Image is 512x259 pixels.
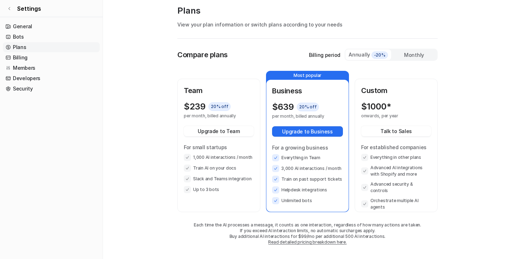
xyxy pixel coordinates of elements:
[184,165,254,172] li: Train AI on your docs
[272,113,330,119] p: per month, billed annually
[272,197,343,204] li: Unlimited bots
[272,176,343,183] li: Train on past support tickets
[309,51,340,59] p: Billing period
[272,85,343,96] p: Business
[272,126,343,137] button: Upgrade to Business
[184,154,254,161] li: 1,000 AI interactions / month
[361,181,431,194] li: Advanced security & controls
[184,175,254,182] li: Slack and Teams integration
[184,102,206,112] p: $ 239
[3,21,100,31] a: General
[361,143,431,151] p: For established companies
[177,21,438,28] p: View your plan information or switch plans according to your needs
[272,102,294,112] p: $ 639
[177,5,438,16] p: Plans
[17,4,41,13] span: Settings
[371,52,388,59] span: -20%
[361,197,431,210] li: Orchestrate multiple AI agents
[184,113,241,119] p: per month, billed annually
[3,84,100,94] a: Security
[361,165,431,177] li: Advanced AI integrations with Shopify and more
[208,102,231,111] span: 20 % off
[177,222,438,228] p: Each time the AI processes a message, it counts as one interaction, regardless of how many action...
[361,113,418,119] p: onwards, per year
[184,85,254,96] p: Team
[177,228,438,234] p: If you exceed AI interaction limits, no automatic surcharges apply.
[361,154,431,161] li: Everything in other plans
[348,51,388,59] div: Annually
[272,154,343,161] li: Everything in Team
[184,126,254,136] button: Upgrade to Team
[3,42,100,52] a: Plans
[268,239,346,245] a: Read detailed pricing breakdown here.
[266,71,349,80] p: Most popular
[184,143,254,151] p: For small startups
[184,186,254,193] li: Up to 3 bots
[361,102,391,112] p: $ 1000*
[177,49,228,60] p: Compare plans
[3,53,100,63] a: Billing
[272,165,343,172] li: 3,000 AI interactions / month
[3,73,100,83] a: Developers
[177,234,438,239] p: Buy additional AI interactions for $99/mo per additional 500 AI interactions.
[3,63,100,73] a: Members
[361,85,431,96] p: Custom
[391,50,437,60] div: Monthly
[297,103,319,111] span: 20 % off
[272,144,343,151] p: For a growing business
[361,126,431,136] button: Talk to Sales
[272,186,343,194] li: Helpdesk integrations
[3,32,100,42] a: Bots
